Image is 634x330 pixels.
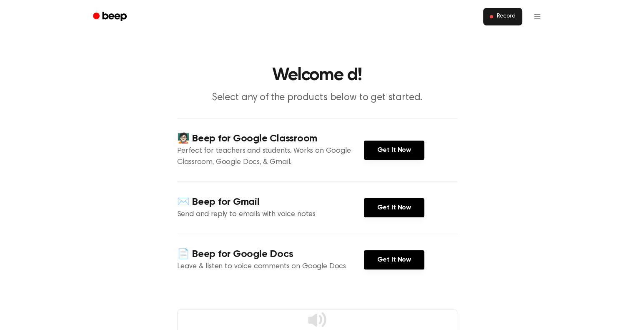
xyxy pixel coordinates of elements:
h4: 📄 Beep for Google Docs [177,247,364,261]
p: Select any of the products below to get started. [157,91,477,105]
p: Send and reply to emails with voice notes [177,209,364,220]
a: Get It Now [364,198,424,217]
h4: ✉️ Beep for Gmail [177,195,364,209]
a: Get It Now [364,141,424,160]
button: Open menu [527,7,547,27]
a: Get It Now [364,250,424,270]
a: Beep [87,9,134,25]
span: Record [496,13,515,20]
h1: Welcome d! [104,67,531,84]
p: Leave & listen to voice comments on Google Docs [177,261,364,272]
button: Record [483,8,522,25]
h4: 🧑🏻‍🏫 Beep for Google Classroom [177,132,364,146]
p: Perfect for teachers and students. Works on Google Classroom, Google Docs, & Gmail. [177,146,364,168]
